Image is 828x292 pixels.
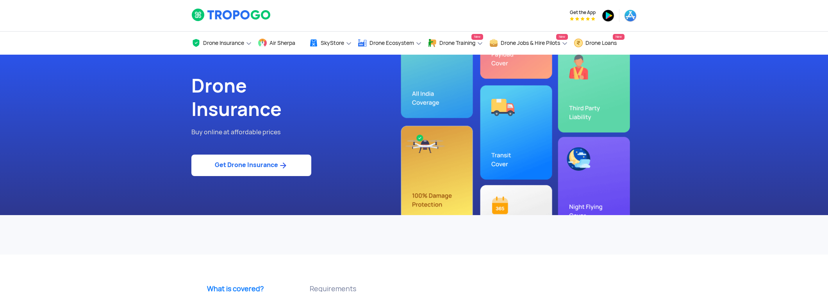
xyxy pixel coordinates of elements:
[203,40,244,46] span: Drone Insurance
[358,32,422,55] a: Drone Ecosystem
[278,161,288,170] img: ic_arrow_forward_blue.svg
[613,34,625,40] span: New
[428,32,483,55] a: Drone TrainingNew
[191,32,252,55] a: Drone Insurance
[191,74,408,121] h1: Drone Insurance
[321,40,344,46] span: SkyStore
[570,9,596,16] span: Get the App
[624,9,637,22] img: ic_appstore.png
[574,32,625,55] a: Drone LoansNew
[501,40,560,46] span: Drone Jobs & Hire Pilots
[309,32,352,55] a: SkyStore
[585,40,617,46] span: Drone Loans
[269,40,295,46] span: Air Sherpa
[471,34,483,40] span: New
[191,155,311,176] a: Get Drone Insurance
[369,40,414,46] span: Drone Ecosystem
[439,40,475,46] span: Drone Training
[489,32,568,55] a: Drone Jobs & Hire PilotsNew
[570,17,595,21] img: App Raking
[191,127,408,137] p: Buy online at affordable prices
[556,34,568,40] span: New
[602,9,614,22] img: ic_playstore.png
[191,8,271,21] img: logoHeader.svg
[258,32,303,55] a: Air Sherpa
